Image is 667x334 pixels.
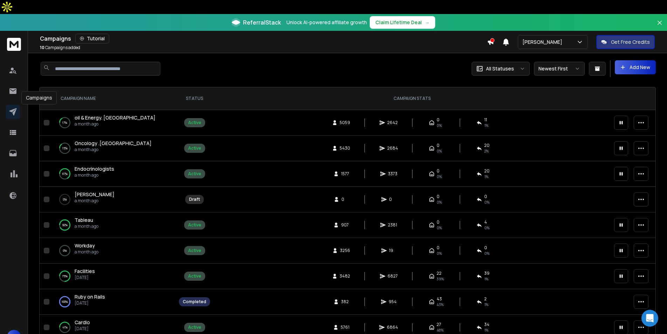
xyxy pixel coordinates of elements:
span: 954 [389,299,397,305]
div: Active [188,222,201,228]
a: Oncology .[GEOGRAPHIC_DATA] [75,140,152,147]
span: 5059 [340,120,350,125]
p: [DATE] [75,326,90,332]
td: 92%Tableaua month ago [52,212,175,238]
span: 0% [437,123,442,128]
p: a month ago [75,147,152,152]
p: 67 % [62,170,68,177]
span: 0 [484,245,487,251]
span: 0 [341,197,348,202]
p: 0 % [63,247,67,254]
span: 3373 [388,171,397,177]
p: [DATE] [75,275,95,280]
button: Close banner [655,18,664,35]
span: 5430 [340,145,350,151]
span: 1 % [484,327,488,333]
button: Add New [615,60,656,74]
span: 48 % [437,327,444,333]
span: 0% [484,199,489,205]
span: 0 [484,194,487,199]
span: 6864 [387,325,398,330]
span: 1 % [484,302,488,307]
span: 2 % [484,148,489,154]
p: [DATE] [75,300,105,306]
span: 39 % [437,276,444,282]
a: [PERSON_NAME] [75,191,114,198]
span: 34 [484,322,489,327]
td: 0%[PERSON_NAME]a month ago [52,187,175,212]
span: 43 [437,296,442,302]
button: Newest First [534,62,585,76]
span: 1577 [341,171,349,177]
span: 5761 [341,325,349,330]
td: 67%Endocrinologistsa month ago [52,161,175,187]
td: 17%oil & Energy. [GEOGRAPHIC_DATA]a month ago [52,110,175,136]
span: 0 % [484,225,489,231]
span: 0 [437,245,439,251]
span: 20 [484,143,489,148]
span: 0% [437,225,442,231]
span: 2 [484,296,487,302]
div: Active [188,273,201,279]
div: Active [188,248,201,253]
div: Active [188,120,201,125]
button: Claim Lifetime Deal→ [370,16,435,29]
div: Campaigns [40,34,487,43]
div: Active [188,145,201,151]
th: STATUS [175,87,214,110]
div: Completed [183,299,206,305]
a: oil & Energy. [GEOGRAPHIC_DATA] [75,114,155,121]
span: 19 [389,248,396,253]
span: 2381 [388,222,397,228]
a: Tableau [75,217,93,224]
span: 0 [437,143,439,148]
p: 15 % [62,145,68,152]
p: Unlock AI-powered affiliate growth [286,19,367,26]
span: 43 % [437,302,444,307]
span: 3256 [340,248,350,253]
td: 15%Oncology .[GEOGRAPHIC_DATA]a month ago [52,136,175,161]
span: ReferralStack [243,18,281,27]
p: a month ago [75,172,114,178]
span: 0% [437,174,442,179]
span: 2684 [387,145,398,151]
p: a month ago [75,224,98,229]
p: 100 % [62,298,68,305]
p: 17 % [62,119,67,126]
a: Workday [75,242,95,249]
p: Campaigns added [40,45,80,50]
span: 0 [389,197,396,202]
span: 1 % [484,276,488,282]
div: Draft [189,197,200,202]
a: Facilities [75,268,95,275]
p: a month ago [75,249,98,255]
span: 382 [341,299,349,305]
div: Campaigns [21,91,57,104]
p: a month ago [75,198,114,204]
div: Open Intercom Messenger [641,310,658,327]
p: a month ago [75,121,155,127]
p: [PERSON_NAME] [522,39,565,46]
span: Endocrinologists [75,165,114,172]
span: 27 [437,322,441,327]
td: 100%Ruby on Rails[DATE] [52,289,175,315]
p: All Statuses [486,65,514,72]
span: 4 [484,219,487,225]
span: 6827 [388,273,398,279]
span: → [425,19,430,26]
p: Get Free Credits [611,39,650,46]
button: Tutorial [75,34,109,43]
span: 11 [484,117,487,123]
span: 0 [437,117,439,123]
p: 92 % [62,221,68,229]
a: Ruby on Rails [75,293,105,300]
span: 3482 [340,273,350,279]
span: 2642 [387,120,398,125]
span: 20 [484,168,489,174]
span: Facilities [75,268,95,274]
div: Active [188,325,201,330]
